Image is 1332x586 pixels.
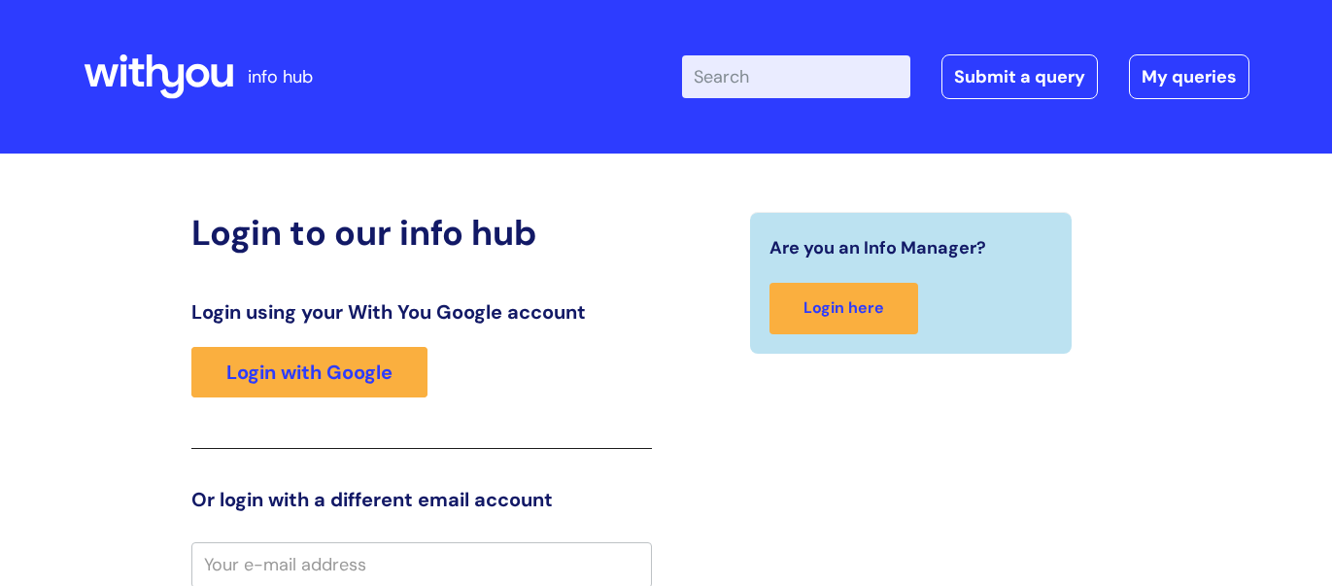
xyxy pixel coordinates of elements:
[248,61,313,92] p: info hub
[941,54,1098,99] a: Submit a query
[191,347,427,397] a: Login with Google
[682,55,910,98] input: Search
[1129,54,1249,99] a: My queries
[191,300,652,324] h3: Login using your With You Google account
[191,212,652,254] h2: Login to our info hub
[769,232,986,263] span: Are you an Info Manager?
[769,283,918,334] a: Login here
[191,488,652,511] h3: Or login with a different email account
